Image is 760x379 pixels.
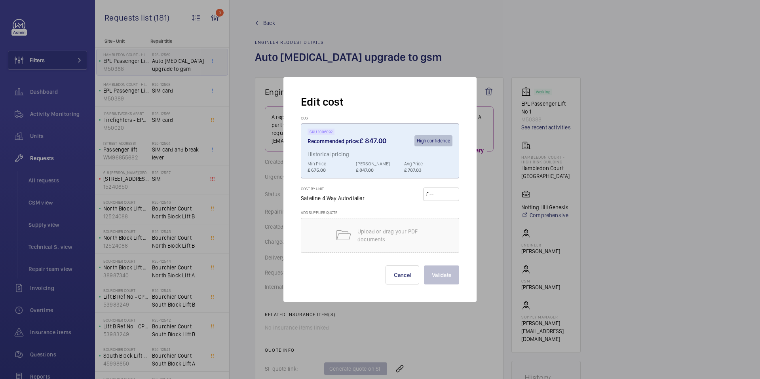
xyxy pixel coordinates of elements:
[310,131,332,133] p: SKU 1006092
[301,195,365,201] span: Safeline 4 Way Autodialler
[356,161,404,167] p: [PERSON_NAME]
[424,265,459,284] button: Validate
[357,227,425,243] p: Upload or drag your PDF documents
[308,167,356,173] p: £ 675.00
[308,137,386,145] h3: Recommended price:
[301,116,459,123] h3: Cost
[417,138,450,144] span: High confidence
[356,167,404,173] p: £ 847.00
[308,151,452,161] p: Historical pricing
[426,190,429,198] div: £
[359,136,386,145] b: £ 847.00
[301,186,372,194] h3: Cost by unit
[404,167,452,173] p: £ 787.03
[301,210,459,218] h3: Add supplier quote
[386,265,420,284] button: Cancel
[308,161,356,167] p: Min Price
[301,95,459,109] h2: Edit cost
[429,188,456,201] input: --
[404,161,452,167] p: Avg Price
